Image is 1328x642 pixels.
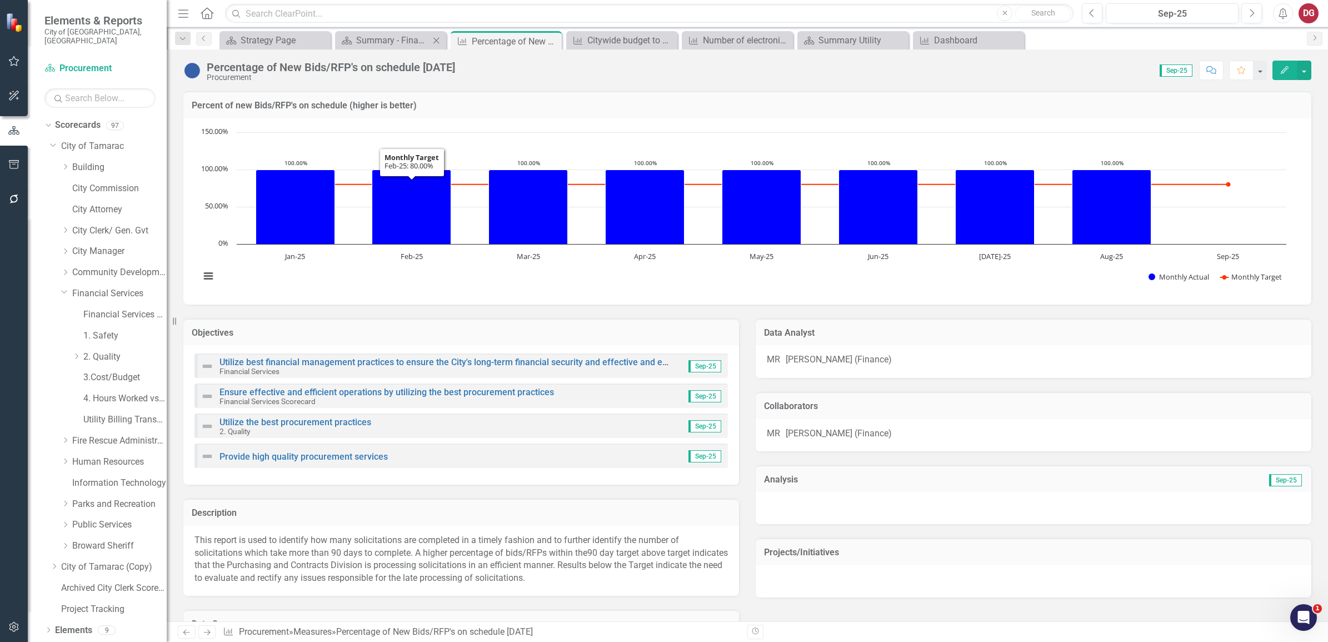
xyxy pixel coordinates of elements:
div: Citywide budget to actual % [587,33,675,47]
a: Citywide budget to actual % [569,33,675,47]
path: Jul-25, 100. Monthly Actual. [956,170,1035,244]
div: Strategy Page [241,33,328,47]
text: 0% [218,238,228,248]
div: Summary - Financial Services Administration (1501) [356,33,430,47]
h3: Collaborators [764,401,1303,411]
a: Broward Sheriff [72,540,167,553]
a: Dashboard [916,33,1021,47]
span: Sep-25 [1269,474,1302,486]
div: Sep-25 [1110,7,1235,21]
input: Search ClearPoint... [225,4,1074,23]
a: Public Services [72,519,167,531]
p: This report is used to identify how many solicitations are completed in a timely fashion and to f... [194,534,728,585]
a: Utilize the best procurement practices [219,417,371,427]
img: Not Defined [201,420,214,433]
div: 9 [98,625,116,635]
text: 100.00% [867,159,890,167]
img: Not Defined [201,360,214,373]
a: 1. Safety [83,330,167,342]
text: 100.00% [201,163,228,173]
button: Show Monthly Target [1220,272,1282,282]
text: Mar-25 [517,251,540,261]
path: Apr-25, 100. Monthly Actual. [606,170,685,244]
button: DG [1299,3,1319,23]
text: 100.00% [751,159,773,167]
a: Elements [55,624,92,637]
small: Financial Services Scorecard [219,397,316,406]
text: 100.00% [984,159,1007,167]
div: Number of electronic payments received (IVR, C2G, and ACH) Target 87,000 (Annual) [703,33,790,47]
span: Sep-25 [688,420,721,432]
span: Search [1031,8,1055,17]
a: 4. Hours Worked vs Available hours [83,392,167,405]
text: Sep-25 [1217,251,1239,261]
div: Percentage of New Bids/RFP's on schedule [DATE] [472,34,559,48]
path: Feb-25, 100. Monthly Actual. [372,170,451,244]
a: Summary Utility [800,33,906,47]
a: City of Tamarac [61,140,167,153]
div: 97 [106,121,124,130]
text: 100.00% [517,159,540,167]
span: 1 [1313,604,1322,613]
h3: Description [192,508,731,518]
a: Strategy Page [222,33,328,47]
text: 100.00% [634,159,657,167]
a: City Attorney [72,203,167,216]
img: No Information [183,62,201,79]
a: 2. Quality [83,351,167,364]
path: May-25, 100. Monthly Actual. [722,170,801,244]
text: Apr-25 [634,251,656,261]
g: Monthly Target, series 2 of 2. Line with 9 data points. [293,182,1231,186]
input: Search Below... [44,88,156,108]
img: Not Defined [201,390,214,403]
text: Aug-25 [1100,251,1123,261]
text: [DATE]-25 [979,251,1011,261]
a: City of Tamarac (Copy) [61,561,167,574]
div: Summary Utility [818,33,906,47]
text: 100.00% [401,159,423,167]
small: City of [GEOGRAPHIC_DATA], [GEOGRAPHIC_DATA] [44,27,156,46]
button: Show Monthly Actual [1149,272,1209,282]
text: Feb-25 [401,251,423,261]
h3: Percent of new Bids/RFP's on schedule (higher is better) [192,101,1303,111]
a: Utility Billing Transactional Survey [83,414,167,426]
a: Scorecards [55,119,101,132]
span: Sep-25 [688,390,721,402]
a: Measures [293,626,332,637]
a: Financial Services [72,287,167,300]
div: Percentage of New Bids/RFP's on schedule [DATE] [207,61,455,73]
div: MR [767,354,780,366]
h3: Analysis [764,475,1034,485]
a: Ensure effective and efficient operations by utilizing the best procurement practices [219,387,554,397]
button: Sep-25 [1106,3,1239,23]
a: Provide high quality procurement services [219,451,388,462]
svg: Interactive chart [194,127,1292,293]
img: Not Defined [201,450,214,463]
button: Search [1015,6,1071,21]
small: Financial Services [219,367,279,376]
iframe: Intercom live chat [1290,604,1317,631]
a: City Commission [72,182,167,195]
a: Human Resources [72,456,167,469]
div: Procurement [207,73,455,82]
text: Jun-25 [867,251,888,261]
a: Archived City Clerk Scorecard [61,582,167,595]
path: Aug-25, 100. Monthly Actual. [1072,170,1151,244]
text: 150.00% [201,126,228,136]
a: Building [72,161,167,174]
a: Parks and Recreation [72,498,167,511]
h3: Projects/Initiatives [764,548,1303,558]
a: City Clerk/ Gen. Gvt [72,225,167,237]
path: Sep-25, 80. Monthly Target. [1226,182,1231,186]
div: [PERSON_NAME] (Finance) [786,354,892,366]
div: Chart. Highcharts interactive chart. [194,127,1300,293]
a: Summary - Financial Services Administration (1501) [338,33,430,47]
img: ClearPoint Strategy [6,12,25,32]
button: View chart menu, Chart [201,268,216,284]
span: Elements & Reports [44,14,156,27]
div: Dashboard [934,33,1021,47]
a: Procurement [239,626,289,637]
path: Mar-25, 100. Monthly Actual. [489,170,568,244]
span: Sep-25 [1160,64,1192,77]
